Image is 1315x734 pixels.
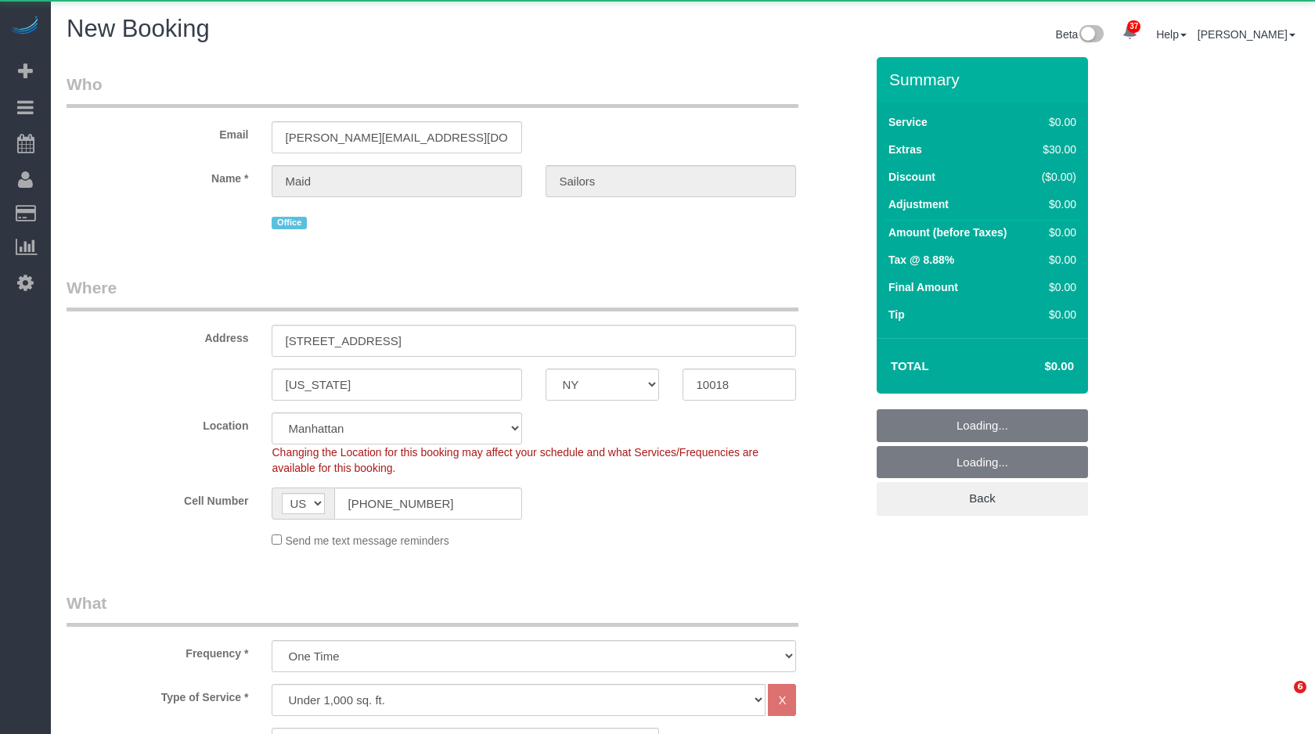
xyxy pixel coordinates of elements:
input: Cell Number [334,488,522,520]
label: Final Amount [888,279,958,295]
input: Email [272,121,522,153]
img: Automaid Logo [9,16,41,38]
span: Office [272,217,306,229]
label: Frequency * [55,640,260,661]
strong: Total [891,359,929,372]
div: $0.00 [1035,114,1076,130]
a: Beta [1056,28,1104,41]
label: Adjustment [888,196,949,212]
label: Location [55,412,260,434]
span: New Booking [67,15,210,42]
h3: Summary [889,70,1080,88]
a: [PERSON_NAME] [1198,28,1295,41]
label: Email [55,121,260,142]
legend: Where [67,276,798,311]
h4: $0.00 [998,360,1074,373]
a: Back [877,482,1088,515]
input: First Name [272,165,522,197]
img: New interface [1078,25,1104,45]
input: City [272,369,522,401]
div: ($0.00) [1035,169,1076,185]
div: $0.00 [1035,307,1076,322]
input: Zip Code [683,369,796,401]
label: Type of Service * [55,684,260,705]
span: Changing the Location for this booking may affect your schedule and what Services/Frequencies are... [272,446,758,474]
span: Send me text message reminders [285,534,449,547]
label: Discount [888,169,935,185]
label: Cell Number [55,488,260,509]
label: Tip [888,307,905,322]
div: $0.00 [1035,225,1076,240]
a: Help [1156,28,1187,41]
label: Address [55,325,260,346]
span: 37 [1127,20,1140,33]
div: $0.00 [1035,279,1076,295]
iframe: Intercom live chat [1262,681,1299,718]
div: $0.00 [1035,252,1076,268]
label: Tax @ 8.88% [888,252,954,268]
legend: Who [67,73,798,108]
input: Last Name [546,165,796,197]
a: 37 [1115,16,1145,50]
label: Service [888,114,928,130]
label: Extras [888,142,922,157]
label: Name * [55,165,260,186]
legend: What [67,592,798,627]
span: 6 [1294,681,1306,693]
label: Amount (before Taxes) [888,225,1007,240]
div: $0.00 [1035,196,1076,212]
div: $30.00 [1035,142,1076,157]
